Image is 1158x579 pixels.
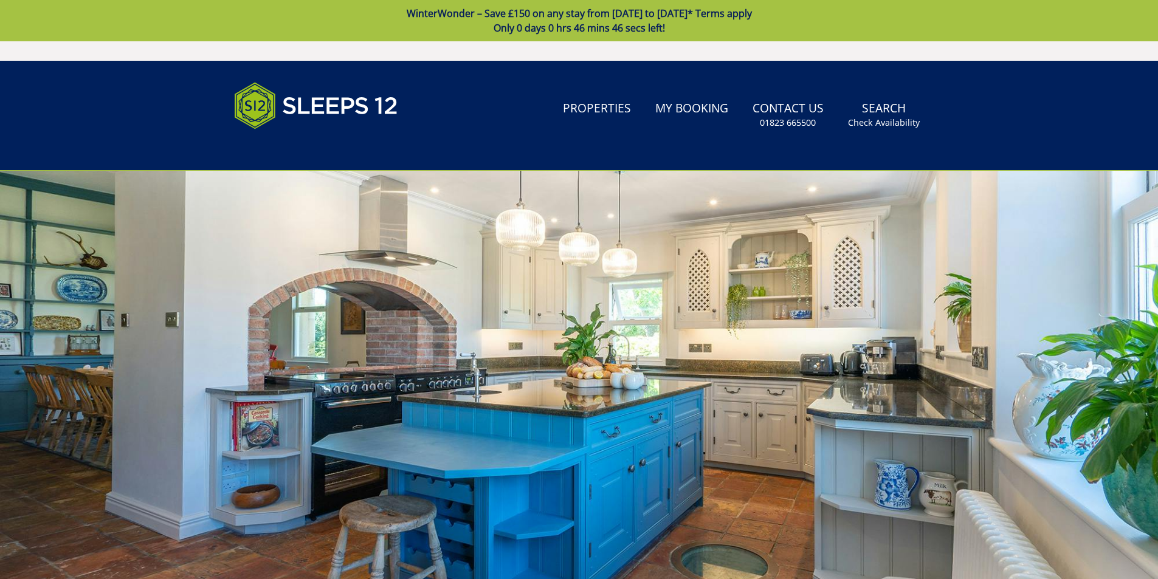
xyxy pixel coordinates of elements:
[748,95,829,135] a: Contact Us01823 665500
[228,143,356,154] iframe: Customer reviews powered by Trustpilot
[494,21,665,35] span: Only 0 days 0 hrs 46 mins 46 secs left!
[848,117,920,129] small: Check Availability
[558,95,636,123] a: Properties
[760,117,816,129] small: 01823 665500
[234,75,398,136] img: Sleeps 12
[843,95,925,135] a: SearchCheck Availability
[650,95,733,123] a: My Booking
